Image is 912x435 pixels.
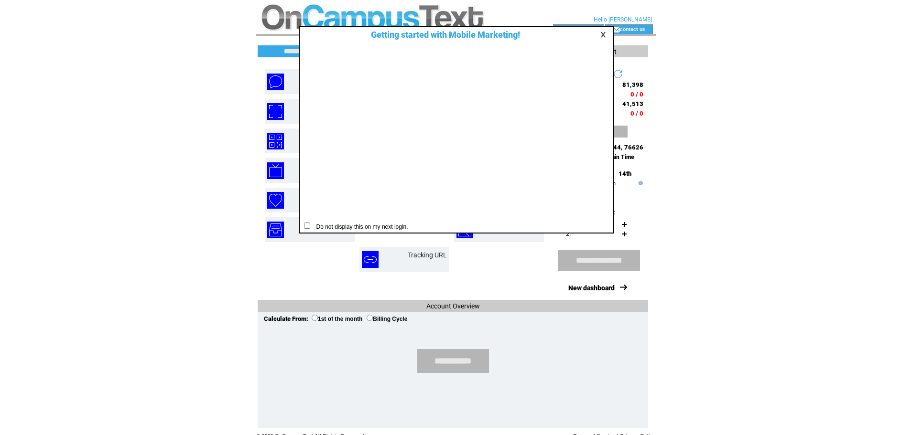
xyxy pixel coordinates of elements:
[622,81,643,88] span: 81,398
[312,315,318,321] input: 1st of the month
[367,316,407,322] label: Billing Cycle
[264,315,308,322] span: Calculate From:
[636,181,643,185] img: help.gif
[630,110,643,117] span: 0 / 0
[367,315,373,321] input: Billing Cycle
[267,162,284,179] img: text-to-screen.png
[566,230,571,237] span: 2.
[622,100,643,107] span: 41,513
[426,302,480,310] span: Account Overview
[267,133,284,149] img: qr-codes.png
[267,74,284,90] img: text-blast.png
[362,251,379,268] img: tracking-url.png
[267,103,284,120] img: mobile-coupons.png
[602,144,643,151] span: 71444, 76626
[361,30,520,40] span: Getting started with Mobile Marketing!
[312,316,362,322] label: 1st of the month
[620,26,645,32] a: contact us
[613,26,620,33] img: contact_us_icon.gif
[568,26,575,33] img: account_icon.gif
[267,192,284,209] img: birthday-wishes.png
[408,251,447,259] a: Tracking URL
[312,223,408,230] span: Do not display this on my next login.
[568,284,615,292] a: New dashboard
[630,91,643,98] span: 0 / 0
[267,222,284,238] img: inbox.png
[594,16,652,23] span: Hello [PERSON_NAME]
[619,170,631,177] span: 14th
[595,154,634,160] span: Mountain Time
